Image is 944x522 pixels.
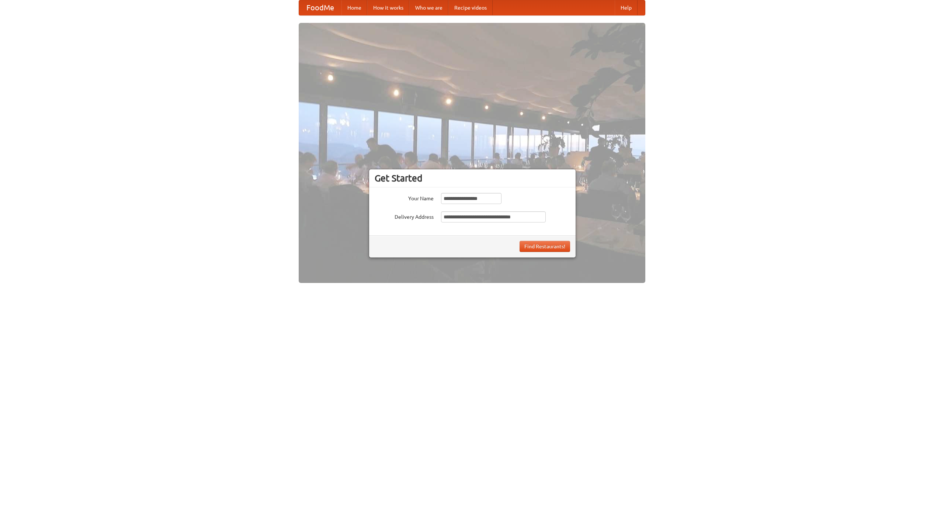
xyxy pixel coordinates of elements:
label: Delivery Address [375,211,434,221]
a: Recipe videos [448,0,493,15]
a: Who we are [409,0,448,15]
a: How it works [367,0,409,15]
h3: Get Started [375,173,570,184]
a: FoodMe [299,0,341,15]
a: Help [615,0,638,15]
label: Your Name [375,193,434,202]
button: Find Restaurants! [520,241,570,252]
a: Home [341,0,367,15]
